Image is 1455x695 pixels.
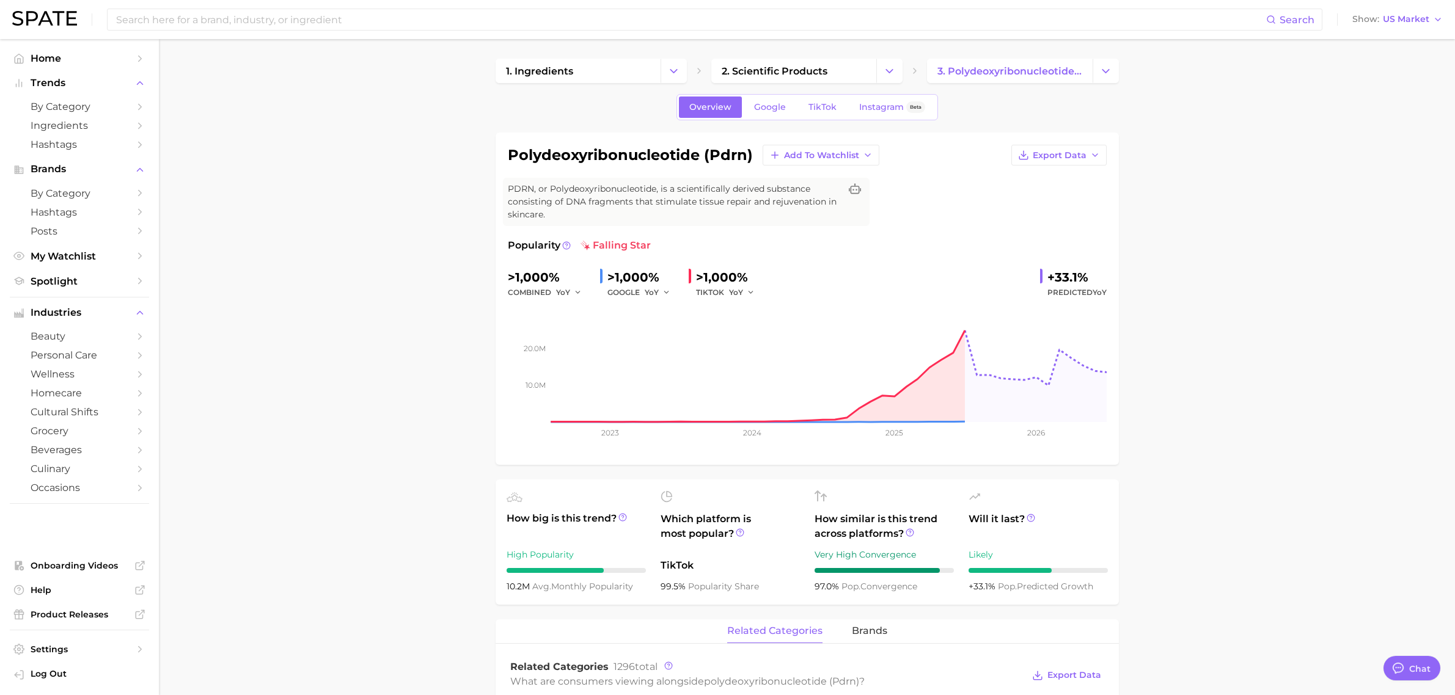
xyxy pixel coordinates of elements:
[31,164,128,175] span: Brands
[885,428,903,437] tspan: 2025
[556,285,582,300] button: YoY
[601,428,618,437] tspan: 2023
[969,512,1108,541] span: Will it last?
[31,53,128,64] span: Home
[1027,428,1045,437] tspan: 2026
[1047,670,1101,680] span: Export Data
[508,148,753,162] h1: polydeoxyribonucleotide (pdrn)
[10,640,149,658] a: Settings
[689,102,731,112] span: Overview
[754,102,786,112] span: Google
[859,102,904,112] span: Instagram
[10,421,149,440] a: grocery
[10,222,149,241] a: Posts
[852,625,887,636] span: brands
[31,406,128,418] span: cultural shifts
[729,285,755,300] button: YoY
[10,605,149,624] a: Product Releases
[910,102,922,112] span: Beta
[696,285,763,300] div: TIKTOK
[10,556,149,575] a: Onboarding Videos
[607,270,659,285] span: >1,000%
[1033,150,1087,161] span: Export Data
[506,65,573,77] span: 1. ingredients
[645,287,659,297] span: YoY
[1047,285,1107,300] span: Predicted
[31,387,128,399] span: homecare
[722,65,827,77] span: 2. scientific products
[661,59,687,83] button: Change Category
[532,581,551,592] abbr: average
[841,581,917,592] span: convergence
[556,287,570,297] span: YoY
[645,285,671,300] button: YoY
[10,49,149,68] a: Home
[1383,16,1429,23] span: US Market
[1047,267,1107,287] div: +33.1%
[937,65,1082,77] span: 3. polydeoxyribonucleotide (pdrn)
[729,287,743,297] span: YoY
[31,668,139,679] span: Log Out
[31,368,128,380] span: wellness
[10,478,149,497] a: occasions
[31,275,128,287] span: Spotlight
[507,547,646,562] div: High Popularity
[31,250,128,262] span: My Watchlist
[508,238,560,253] span: Popularity
[581,238,651,253] span: falling star
[31,225,128,237] span: Posts
[808,102,837,112] span: TikTok
[969,568,1108,573] div: 6 / 10
[849,96,936,118] a: InstagramBeta
[661,581,688,592] span: 99.5%
[696,270,748,285] span: >1,000%
[798,96,847,118] a: TikTok
[744,96,796,118] a: Google
[1352,16,1379,23] span: Show
[31,463,128,475] span: culinary
[1093,288,1107,297] span: YoY
[507,581,532,592] span: 10.2m
[508,183,840,221] span: PDRN, or Polydeoxyribonucleotide, is a scientifically derived substance consisting of DNA fragmen...
[31,330,128,342] span: beauty
[711,59,876,83] a: 2. scientific products
[532,581,633,592] span: monthly popularity
[10,184,149,203] a: by Category
[661,558,800,573] span: TikTok
[31,120,128,131] span: Ingredients
[704,675,859,687] span: polydeoxyribonucleotide (pdrn)
[31,560,128,571] span: Onboarding Videos
[31,187,128,199] span: by Category
[607,285,679,300] div: GOOGLE
[10,365,149,384] a: wellness
[508,285,590,300] div: combined
[507,511,646,541] span: How big is this trend?
[10,327,149,346] a: beauty
[581,241,590,250] img: falling star
[815,581,841,592] span: 97.0%
[1280,14,1314,26] span: Search
[10,581,149,599] a: Help
[10,384,149,402] a: homecare
[841,581,860,592] abbr: popularity index
[10,97,149,116] a: by Category
[115,9,1266,30] input: Search here for a brand, industry, or ingredient
[31,307,128,318] span: Industries
[998,581,1017,592] abbr: popularity index
[742,428,761,437] tspan: 2024
[815,547,954,562] div: Very High Convergence
[10,440,149,459] a: beverages
[10,160,149,178] button: Brands
[31,349,128,361] span: personal care
[31,584,128,595] span: Help
[31,609,128,620] span: Product Releases
[10,116,149,135] a: Ingredients
[784,150,859,161] span: Add to Watchlist
[31,206,128,218] span: Hashtags
[10,402,149,421] a: cultural shifts
[12,11,77,26] img: SPATE
[31,139,128,150] span: Hashtags
[10,459,149,478] a: culinary
[31,425,128,437] span: grocery
[31,78,128,89] span: Trends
